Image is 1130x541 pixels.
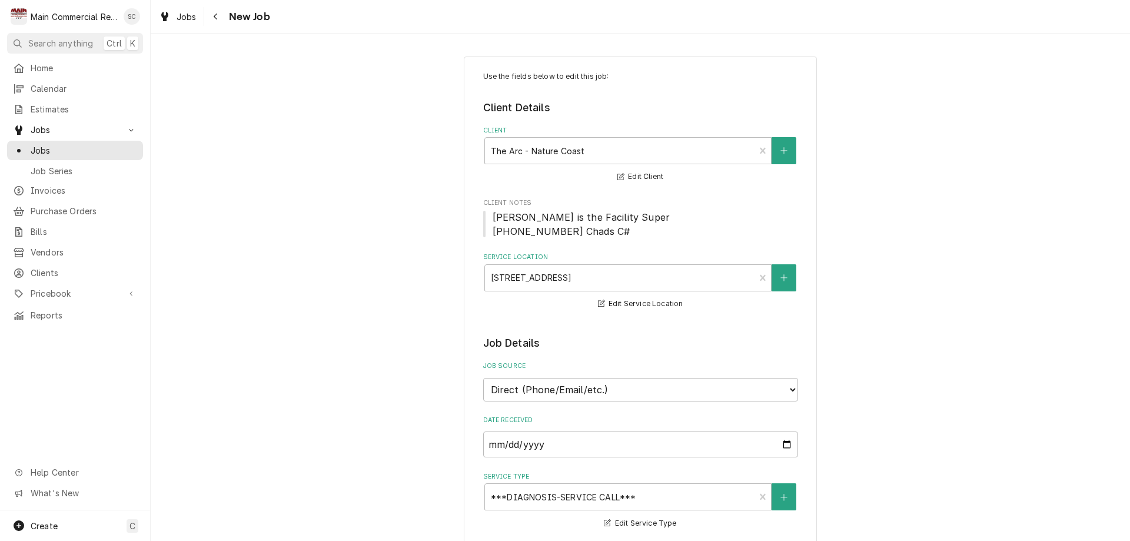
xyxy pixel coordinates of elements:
[177,11,197,23] span: Jobs
[28,37,93,49] span: Search anything
[31,267,137,279] span: Clients
[129,520,135,532] span: C
[31,62,137,74] span: Home
[483,71,798,82] p: Use the fields below to edit this job:
[31,287,119,300] span: Pricebook
[483,253,798,262] label: Service Location
[483,472,798,530] div: Service Type
[225,9,270,25] span: New Job
[31,205,137,217] span: Purchase Orders
[7,141,143,160] a: Jobs
[7,306,143,325] a: Reports
[31,11,117,23] div: Main Commercial Refrigeration Service
[483,198,798,208] span: Client Notes
[780,147,787,155] svg: Create New Client
[7,99,143,119] a: Estimates
[483,432,798,457] input: yyyy-mm-dd
[31,165,137,177] span: Job Series
[7,243,143,262] a: Vendors
[7,284,143,303] a: Go to Pricebook
[483,416,798,457] div: Date Received
[483,253,798,311] div: Service Location
[780,493,787,502] svg: Create New Service
[7,222,143,241] a: Bills
[31,103,137,115] span: Estimates
[602,516,678,531] button: Edit Service Type
[7,483,143,503] a: Go to What's New
[31,144,137,157] span: Jobs
[207,7,225,26] button: Navigate back
[7,79,143,98] a: Calendar
[31,184,137,197] span: Invoices
[11,8,27,25] div: M
[483,336,798,351] legend: Job Details
[7,201,143,221] a: Purchase Orders
[483,361,798,401] div: Job Source
[7,263,143,283] a: Clients
[154,7,201,26] a: Jobs
[31,487,136,499] span: What's New
[31,466,136,479] span: Help Center
[483,361,798,371] label: Job Source
[596,297,685,311] button: Edit Service Location
[31,309,137,321] span: Reports
[7,33,143,54] button: Search anythingCtrlK
[31,225,137,238] span: Bills
[483,472,798,482] label: Service Type
[7,120,143,140] a: Go to Jobs
[7,58,143,78] a: Home
[772,137,796,164] button: Create New Client
[772,483,796,510] button: Create New Service
[483,126,798,184] div: Client
[31,521,58,531] span: Create
[11,8,27,25] div: Main Commercial Refrigeration Service's Avatar
[493,211,670,237] span: [PERSON_NAME] is the Facility Super [PHONE_NUMBER] Chads C#
[616,170,665,184] button: Edit Client
[130,37,135,49] span: K
[31,124,119,136] span: Jobs
[483,210,798,238] span: Client Notes
[31,82,137,95] span: Calendar
[483,100,798,115] legend: Client Details
[772,264,796,291] button: Create New Location
[483,416,798,425] label: Date Received
[124,8,140,25] div: SC
[7,181,143,200] a: Invoices
[31,246,137,258] span: Vendors
[7,463,143,482] a: Go to Help Center
[124,8,140,25] div: Scott Costello's Avatar
[107,37,122,49] span: Ctrl
[483,126,798,135] label: Client
[780,274,787,282] svg: Create New Location
[483,198,798,238] div: Client Notes
[7,161,143,181] a: Job Series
